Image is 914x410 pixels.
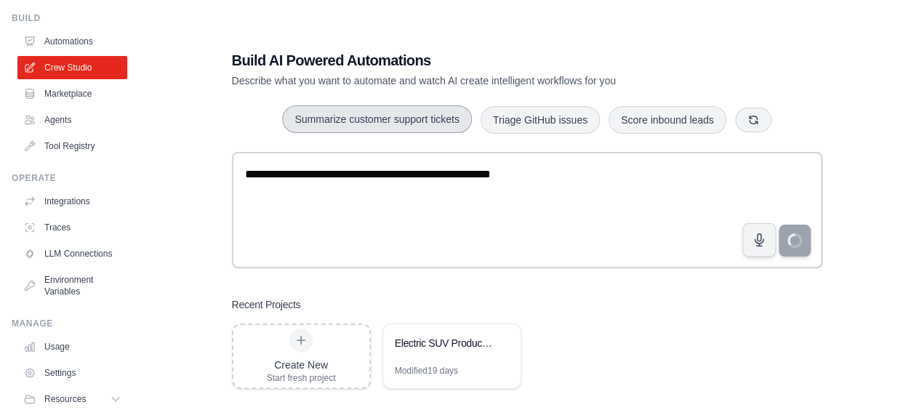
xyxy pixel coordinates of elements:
[609,106,726,134] button: Score inbound leads
[12,12,127,24] div: Build
[267,372,336,384] div: Start fresh project
[735,108,771,132] button: Get new suggestions
[44,393,86,405] span: Resources
[267,358,336,372] div: Create New
[395,336,494,350] div: Electric SUV Product Information & Email Campaign Generator
[395,365,458,377] div: Modified 19 days
[232,297,301,312] h3: Recent Projects
[17,268,127,303] a: Environment Variables
[17,56,127,79] a: Crew Studio
[841,340,914,410] iframe: Chat Widget
[17,242,127,265] a: LLM Connections
[17,134,127,158] a: Tool Registry
[17,361,127,385] a: Settings
[17,216,127,239] a: Traces
[232,50,721,71] h1: Build AI Powered Automations
[17,190,127,213] a: Integrations
[282,105,471,133] button: Summarize customer support tickets
[17,30,127,53] a: Automations
[17,335,127,358] a: Usage
[481,106,600,134] button: Triage GitHub issues
[17,108,127,132] a: Agents
[17,82,127,105] a: Marketplace
[742,223,776,257] button: Click to speak your automation idea
[12,318,127,329] div: Manage
[12,172,127,184] div: Operate
[232,73,721,88] p: Describe what you want to automate and watch AI create intelligent workflows for you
